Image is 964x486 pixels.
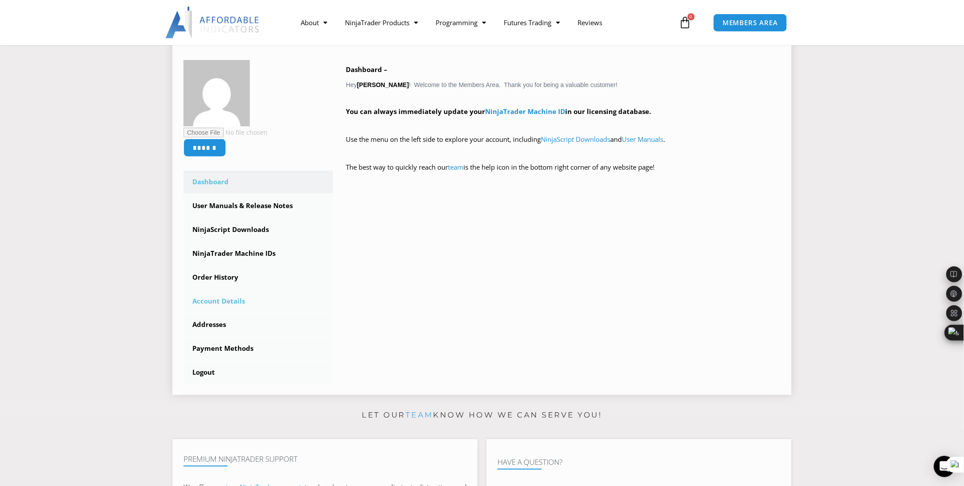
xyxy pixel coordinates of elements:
a: NinjaScript Downloads [184,218,333,241]
p: Use the menu on the left side to explore your account, including and . [346,133,781,158]
b: Dashboard – [346,65,388,74]
span: MEMBERS AREA [723,19,778,26]
nav: Menu [292,12,677,33]
h4: Premium NinjaTrader Support [184,455,467,463]
a: Order History [184,266,333,289]
span: 0 [688,13,695,20]
a: Reviews [569,12,611,33]
p: The best way to quickly reach our is the help icon in the bottom right corner of any website page! [346,161,781,186]
a: 0 [666,10,705,35]
a: Payment Methods [184,337,333,360]
strong: [PERSON_NAME] [357,81,409,88]
p: Let our know how we can serve you! [172,408,792,422]
a: User Manuals & Release Notes [184,194,333,217]
div: Open Intercom Messenger [934,456,955,477]
nav: Account pages [184,171,333,384]
a: Dashboard [184,171,333,194]
h4: Have A Question? [497,458,780,467]
a: NinjaScript Downloads [541,135,611,144]
a: About [292,12,336,33]
img: 8385ed118e2517cc074a98b98a4865dd9209e8e28f6324dc6d4483a57173a7a1 [184,60,250,126]
strong: You can always immediately update your in our licensing database. [346,107,651,116]
a: NinjaTrader Machine ID [486,107,566,116]
a: NinjaTrader Products [336,12,427,33]
a: Logout [184,361,333,384]
a: MEMBERS AREA [713,14,787,32]
a: NinjaTrader Machine IDs [184,242,333,265]
div: Hey ! Welcome to the Members Area. Thank you for being a valuable customer! [346,64,781,186]
a: Futures Trading [495,12,569,33]
a: team [405,410,433,419]
a: Addresses [184,313,333,336]
img: LogoAI | Affordable Indicators – NinjaTrader [165,7,260,38]
a: User Manuals [622,135,664,144]
a: Programming [427,12,495,33]
a: team [448,163,464,171]
a: Account Details [184,290,333,313]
